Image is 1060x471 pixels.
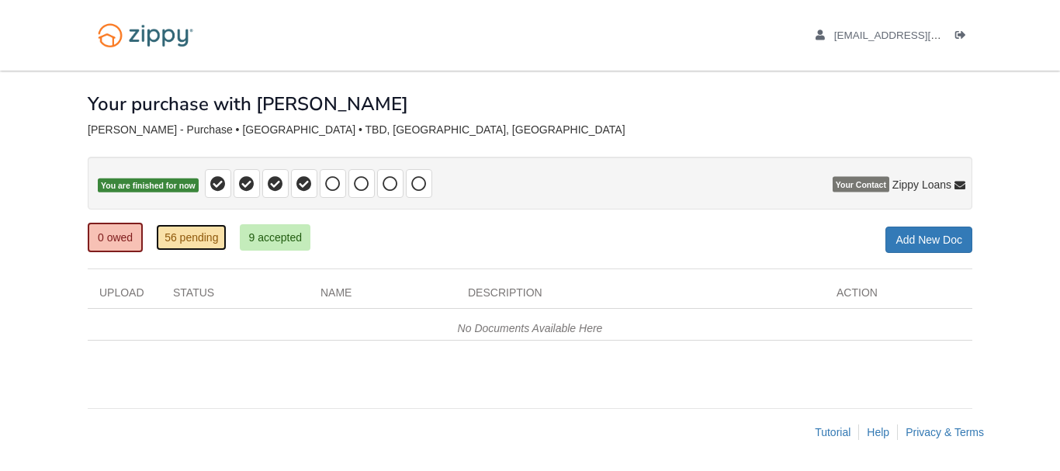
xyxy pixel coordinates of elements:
img: Logo [88,16,203,55]
a: Privacy & Terms [906,426,984,438]
div: Upload [88,285,161,308]
em: No Documents Available Here [458,322,603,334]
a: Log out [955,29,972,45]
span: You are finished for now [98,178,199,193]
div: [PERSON_NAME] - Purchase • [GEOGRAPHIC_DATA] • TBD, [GEOGRAPHIC_DATA], [GEOGRAPHIC_DATA] [88,123,972,137]
span: Zippy Loans [892,177,951,192]
a: edit profile [816,29,1012,45]
div: Status [161,285,309,308]
a: Help [867,426,889,438]
div: Description [456,285,825,308]
a: Tutorial [815,426,850,438]
a: Add New Doc [885,227,972,253]
h1: Your purchase with [PERSON_NAME] [88,94,408,114]
span: Your Contact [833,177,889,192]
a: 0 owed [88,223,143,252]
span: zach.stephenson99@gmail.com [834,29,1012,41]
a: 56 pending [156,224,227,251]
div: Name [309,285,456,308]
a: 9 accepted [240,224,310,251]
div: Action [825,285,972,308]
